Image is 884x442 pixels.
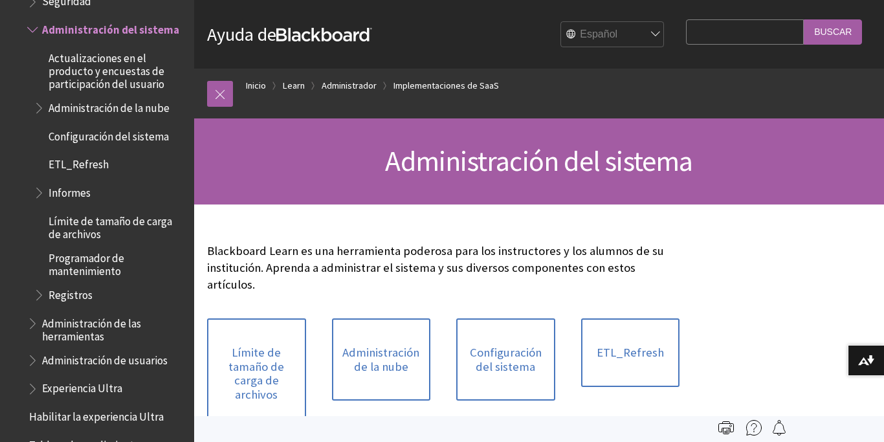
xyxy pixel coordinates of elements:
strong: Blackboard [276,28,372,41]
span: Administración de usuarios [42,349,168,367]
a: Límite de tamaño de carga de archivos [207,318,306,428]
span: ETL_Refresh [49,154,109,171]
span: Administración del sistema [385,143,692,179]
span: Configuración del sistema [49,126,169,143]
a: Implementaciones de SaaS [393,78,499,94]
span: Administración de la nube [49,97,170,115]
span: Administración de las herramientas [42,313,185,343]
span: Experiencia Ultra [42,378,122,395]
span: Actualizaciones en el producto y encuestas de participación del usuario [49,47,185,91]
span: Registros [49,284,93,302]
a: Configuración del sistema [456,318,555,401]
img: Print [718,420,734,436]
span: Administración del sistema [42,19,179,36]
a: Ayuda deBlackboard [207,23,372,46]
span: Límite de tamaño de carga de archivos [49,210,185,241]
input: Buscar [804,19,862,45]
span: Programador de mantenimiento [49,247,185,278]
a: Administrador [322,78,377,94]
a: Inicio [246,78,266,94]
span: Informes [49,182,91,199]
img: More help [746,420,762,436]
a: Learn [283,78,305,94]
select: Site Language Selector [561,21,665,47]
img: Follow this page [771,420,787,436]
a: Administración de la nube [332,318,431,401]
a: ETL_Refresh [581,318,680,387]
p: Blackboard Learn es una herramienta poderosa para los instructores y los alumnos de su institució... [207,243,680,294]
span: Habilitar la experiencia Ultra [29,406,164,423]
